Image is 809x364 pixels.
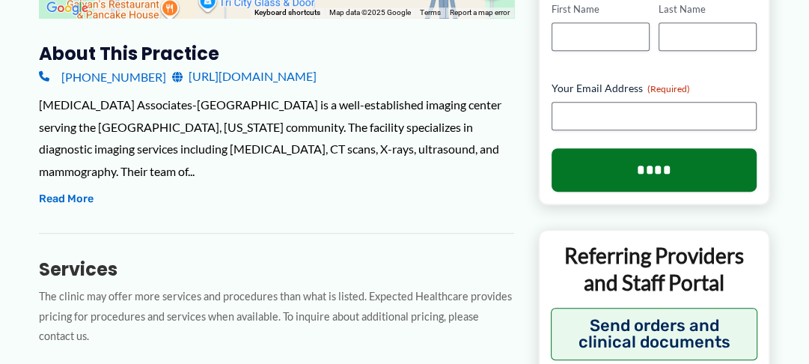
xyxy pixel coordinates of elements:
[39,65,166,88] a: [PHONE_NUMBER]
[551,241,757,296] p: Referring Providers and Staff Portal
[450,8,510,16] a: Report a map error
[552,80,757,95] label: Your Email Address
[39,190,94,208] button: Read More
[39,258,514,281] h3: Services
[552,2,650,16] label: First Name
[329,8,411,16] span: Map data ©2025 Google
[39,287,514,347] p: The clinic may offer more services and procedures than what is listed. Expected Healthcare provid...
[172,65,317,88] a: [URL][DOMAIN_NAME]
[39,94,514,183] div: [MEDICAL_DATA] Associates-[GEOGRAPHIC_DATA] is a well-established imaging center serving the [GEO...
[659,2,757,16] label: Last Name
[254,7,320,18] button: Keyboard shortcuts
[647,82,690,94] span: (Required)
[420,8,441,16] a: Terms (opens in new tab)
[39,42,514,65] h3: About this practice
[551,307,757,360] button: Send orders and clinical documents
